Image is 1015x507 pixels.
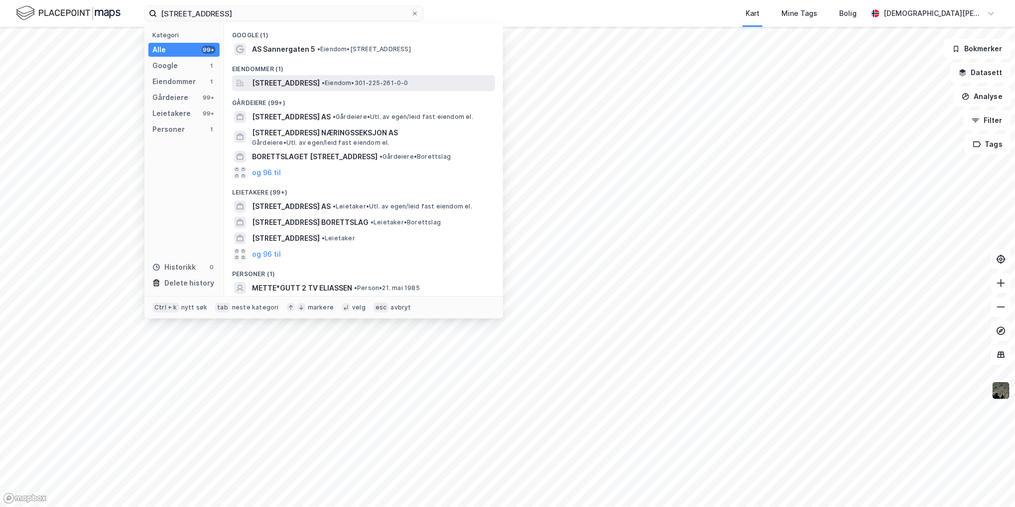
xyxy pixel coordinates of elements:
[322,234,325,242] span: •
[354,284,357,292] span: •
[202,46,216,54] div: 99+
[224,262,503,280] div: Personer (1)
[152,76,196,88] div: Eiendommer
[950,63,1011,83] button: Datasett
[354,284,420,292] span: Person • 21. mai 1985
[252,282,352,294] span: METTE*GUTT 2 TV ELIASSEN
[3,493,47,504] a: Mapbox homepage
[215,303,230,312] div: tab
[322,234,355,242] span: Leietaker
[252,111,331,123] span: [STREET_ADDRESS] AS
[953,87,1011,106] button: Analyse
[202,94,216,101] div: 99+
[380,153,382,160] span: •
[152,303,179,312] div: Ctrl + k
[317,45,320,53] span: •
[208,263,216,271] div: 0
[333,203,336,210] span: •
[224,23,503,41] div: Google (1)
[252,139,389,147] span: Gårdeiere • Utl. av egen/leid fast eiendom el.
[152,60,178,72] div: Google
[252,43,315,55] span: AS Sannergaten 5
[224,91,503,109] div: Gårdeiere (99+)
[317,45,411,53] span: Eiendom • [STREET_ADDRESS]
[252,151,378,163] span: BORETTSLAGET [STREET_ADDRESS]
[308,304,334,311] div: markere
[252,232,320,244] span: [STREET_ADDRESS]
[965,459,1015,507] iframe: Chat Widget
[232,304,279,311] div: neste kategori
[208,62,216,70] div: 1
[224,181,503,199] div: Leietakere (99+)
[781,7,817,19] div: Mine Tags
[16,4,121,22] img: logo.f888ab2527a4732fd821a326f86c7f29.svg
[333,113,473,121] span: Gårdeiere • Utl. av egen/leid fast eiendom el.
[390,304,411,311] div: avbryt
[333,203,472,210] span: Leietaker • Utl. av egen/leid fast eiendom el.
[252,127,491,139] span: [STREET_ADDRESS] NÆRINGSSEKSJON AS
[152,31,220,39] div: Kategori
[963,110,1011,130] button: Filter
[322,79,325,87] span: •
[208,125,216,133] div: 1
[152,44,166,56] div: Alle
[992,381,1011,400] img: 9k=
[944,39,1011,59] button: Bokmerker
[380,153,451,161] span: Gårdeiere • Borettslag
[152,92,188,103] div: Gårdeiere
[884,7,983,19] div: [DEMOGRAPHIC_DATA][PERSON_NAME]
[374,303,389,312] div: esc
[322,79,408,87] span: Eiendom • 301-225-261-0-0
[371,218,374,226] span: •
[839,7,857,19] div: Bolig
[164,277,214,289] div: Delete history
[202,109,216,117] div: 99+
[152,123,185,135] div: Personer
[746,7,760,19] div: Kart
[252,248,281,260] button: og 96 til
[224,57,503,75] div: Eiendommer (1)
[252,77,320,89] span: [STREET_ADDRESS]
[333,113,336,120] span: •
[371,218,441,226] span: Leietaker • Borettslag
[965,134,1011,154] button: Tags
[152,261,196,273] div: Historikk
[208,78,216,86] div: 1
[157,6,411,21] input: Søk på adresse, matrikkel, gårdeiere, leietakere eller personer
[252,167,281,179] button: og 96 til
[181,304,208,311] div: nytt søk
[252,216,369,228] span: [STREET_ADDRESS] BORETTSLAG
[152,107,191,119] div: Leietakere
[352,304,366,311] div: velg
[252,201,331,212] span: [STREET_ADDRESS] AS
